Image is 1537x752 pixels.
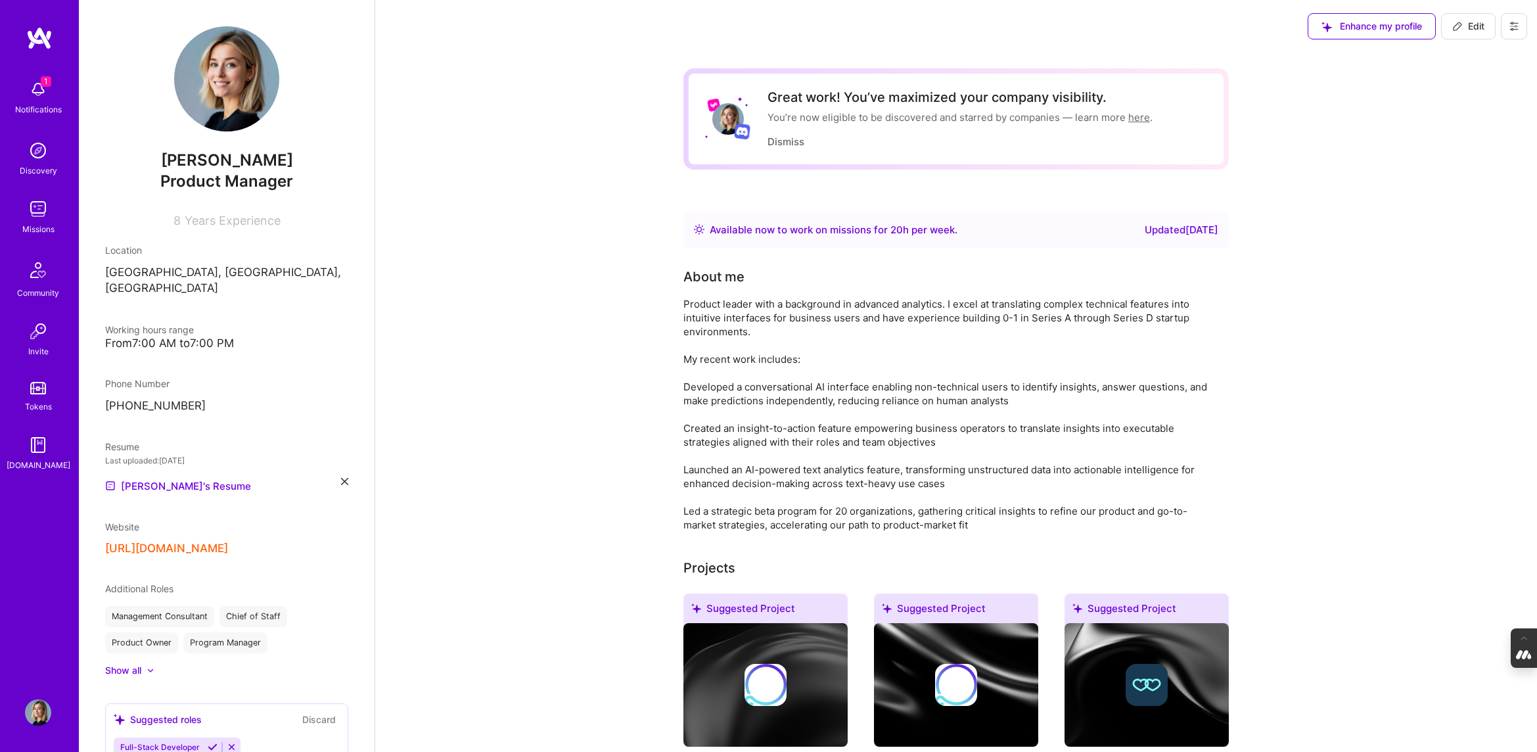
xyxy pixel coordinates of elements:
span: Edit [1452,20,1484,33]
div: Product Owner [105,632,178,653]
span: Product Manager [160,172,293,191]
button: Enhance my profile [1308,13,1436,39]
span: Working hours range [105,324,194,335]
div: About me [683,267,745,287]
div: Community [17,286,59,300]
div: Missions [22,222,55,236]
div: Suggested Project [1065,594,1229,628]
img: Invite [25,318,51,344]
a: [PERSON_NAME]'s Resume [105,478,251,494]
img: User Avatar [174,26,279,131]
img: User Avatar [712,103,744,135]
button: Edit [1441,13,1496,39]
div: Suggested Project [874,594,1038,628]
span: [PERSON_NAME] [105,151,348,170]
span: Phone Number [105,378,170,389]
div: [DOMAIN_NAME] [7,458,70,472]
div: Product leader with a background in advanced analytics. I excel at translating complex technical ... [683,297,1209,532]
img: logo [26,26,53,50]
span: 1 [41,76,51,87]
i: Reject [227,742,237,752]
div: Suggested roles [114,713,202,726]
div: Tokens [25,400,52,413]
a: User Avatar [22,699,55,726]
p: [PHONE_NUMBER] [105,398,348,414]
a: here [1128,111,1150,124]
img: User Avatar [25,699,51,726]
img: teamwork [25,196,51,222]
img: Company logo [745,664,787,706]
i: icon SuggestedTeams [691,603,701,613]
img: Lyft logo [707,98,721,112]
div: Last uploaded: [DATE] [105,454,348,467]
img: cover [874,623,1038,747]
p: [GEOGRAPHIC_DATA], [GEOGRAPHIC_DATA], [GEOGRAPHIC_DATA] [105,265,348,296]
i: icon SuggestedTeams [114,714,125,725]
div: Chief of Staff [219,606,287,627]
button: Discard [298,712,340,727]
img: Company logo [935,664,977,706]
img: Availability [694,224,704,235]
img: cover [683,623,848,747]
img: Company logo [1126,664,1168,706]
img: guide book [25,432,51,458]
div: Suggested Project [683,594,848,628]
div: Projects [683,558,735,578]
img: tokens [30,382,46,394]
span: Full-Stack Developer [120,742,200,752]
i: icon SuggestedTeams [1321,22,1332,32]
div: Management Consultant [105,606,214,627]
div: You’re now eligible to be discovered and starred by companies — learn more . [768,110,1153,124]
span: 8 [173,214,181,227]
img: Resume [105,481,116,491]
span: 20 [890,223,903,236]
i: Accept [208,742,218,752]
img: Community [22,254,54,286]
i: icon SuggestedTeams [882,603,892,613]
div: Location [105,243,348,257]
button: [URL][DOMAIN_NAME] [105,542,228,555]
span: Website [105,521,139,532]
div: From 7:00 AM to 7:00 PM [105,337,348,350]
img: Discord logo [734,123,750,139]
div: Show all [105,664,141,677]
img: discovery [25,137,51,164]
img: cover [1065,623,1229,747]
span: Enhance my profile [1321,20,1422,33]
button: Dismiss [768,135,804,149]
i: icon Close [341,478,348,485]
div: Available now to work on missions for h per week . [710,222,957,238]
i: icon SuggestedTeams [1072,603,1082,613]
div: Discovery [20,164,57,177]
span: Years Experience [185,214,281,227]
div: Invite [28,344,49,358]
div: Program Manager [183,632,267,653]
div: Great work! You’ve maximized your company visibility. [768,89,1153,105]
span: Additional Roles [105,583,173,594]
span: Resume [105,441,139,452]
div: Notifications [15,103,62,116]
div: Updated [DATE] [1145,222,1218,238]
img: bell [25,76,51,103]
